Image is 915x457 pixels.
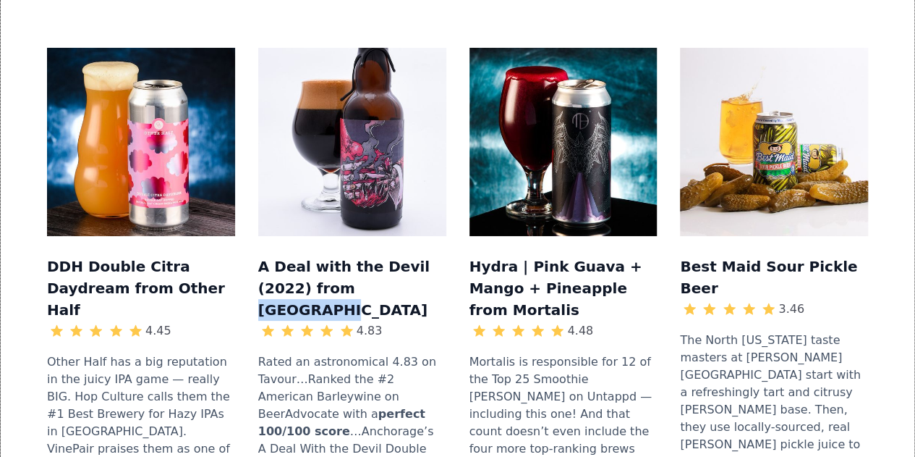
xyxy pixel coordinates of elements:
img: Mockup [469,48,657,236]
img: Mockup [47,48,235,236]
h3: A Deal with the Devil (2022) from [GEOGRAPHIC_DATA] [258,253,446,321]
div: 4.45 [145,322,171,340]
h3: Hydra | Pink Guava + Mango + Pineapple from Mortalis [469,253,657,321]
h3: Best Maid Sour Pickle Beer [680,253,868,299]
div: 3.46 [778,301,804,318]
h3: DDH Double Citra Daydream from Other Half [47,253,235,321]
div: 4.83 [357,322,383,340]
img: Mockup [258,48,446,236]
div: 4.48 [567,322,593,340]
img: Mockup [680,48,868,236]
